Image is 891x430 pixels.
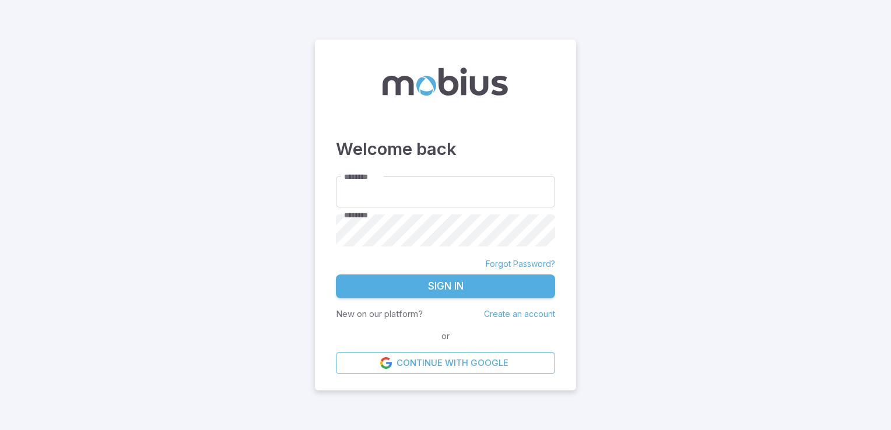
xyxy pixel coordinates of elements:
[439,330,452,343] span: or
[336,274,555,299] button: Sign In
[484,309,555,319] a: Create an account
[336,308,423,320] p: New on our platform?
[336,352,555,374] a: Continue with Google
[486,258,555,270] a: Forgot Password?
[336,136,555,162] h3: Welcome back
